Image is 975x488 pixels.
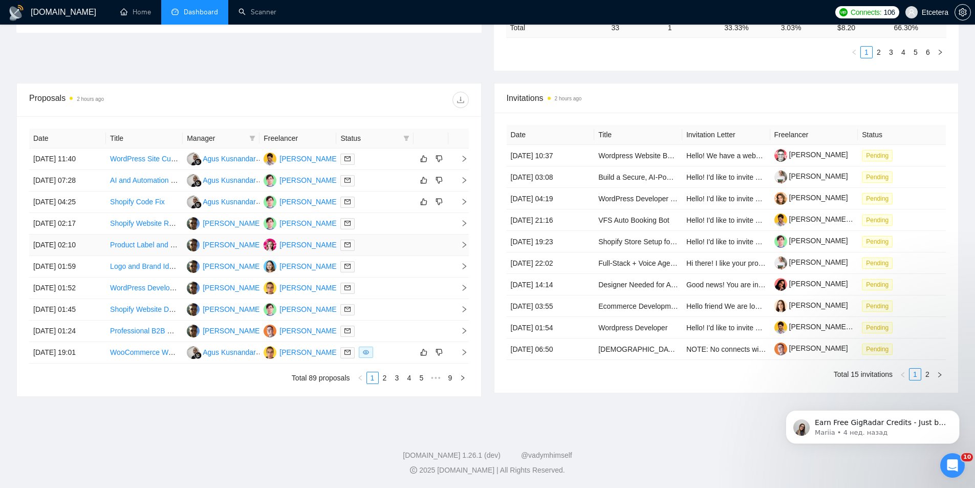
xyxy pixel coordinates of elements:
[264,348,338,356] a: ET[PERSON_NAME]
[29,92,249,108] div: Proposals
[436,155,443,163] span: dislike
[873,46,885,58] li: 2
[862,302,897,310] a: Pending
[264,154,367,162] a: DB[PERSON_NAME] Bronfain
[344,177,351,183] span: mail
[418,346,430,358] button: like
[344,199,351,205] span: mail
[110,348,283,356] a: WooCommerce Webshop Development on WordPress
[45,30,177,282] span: Earn Free GigRadar Credits - Just by Sharing Your Story! 💬 Want more credits for sending proposal...
[598,302,681,310] a: Ecommerce Development
[259,129,336,148] th: Freelancer
[420,155,427,163] span: like
[187,326,262,334] a: AP[PERSON_NAME]
[883,7,895,18] span: 106
[279,175,338,186] div: [PERSON_NAME]
[203,239,262,250] div: [PERSON_NAME]
[344,263,351,269] span: mail
[774,321,787,334] img: c13tYrjklLgqS2pDaiholVXib-GgrB5rzajeFVbCThXzSo-wfyjihEZsXX34R16gOX
[507,209,595,231] td: [DATE] 21:16
[862,301,893,312] span: Pending
[187,174,200,187] img: AK
[29,235,106,256] td: [DATE] 02:10
[433,153,445,165] button: dislike
[770,125,858,145] th: Freelancer
[29,148,106,170] td: [DATE] 11:40
[106,192,183,213] td: Shopify Code Fix
[873,47,884,58] a: 2
[506,17,608,37] td: Total
[264,240,338,248] a: AS[PERSON_NAME]
[862,216,897,224] a: Pending
[507,166,595,188] td: [DATE] 03:08
[898,47,909,58] a: 4
[834,368,893,380] li: Total 15 invitations
[187,260,200,273] img: AP
[937,49,943,55] span: right
[452,241,468,248] span: right
[29,213,106,235] td: [DATE] 02:17
[598,345,943,353] a: [DEMOGRAPHIC_DATA] Speakers of Tamil – Talent Bench for Future Managed Services Recording Projects
[247,131,257,146] span: filter
[418,153,430,165] button: like
[955,8,971,16] a: setting
[598,259,830,267] a: Full-Stack + Voice Agent AI Developer (Hourly Contract, Immediate Start)
[909,369,921,380] a: 1
[203,175,256,186] div: Agus Kusnandar
[862,193,893,204] span: Pending
[862,280,897,288] a: Pending
[106,235,183,256] td: Product Label and Packaging Designer Needed
[594,125,682,145] th: Title
[860,46,873,58] li: 1
[436,176,443,184] span: dislike
[594,166,682,188] td: Build a Secure, AI-Powered Consumer Platform - Full Stack Engineer (Fixed-Price $25k+)
[187,348,256,356] a: AKAgus Kusnandar
[279,347,338,358] div: [PERSON_NAME]
[961,453,973,461] span: 10
[897,46,909,58] li: 4
[774,300,787,312] img: c1xla-haZDe3rTgCpy3_EKqnZ9bE1jCu9HkBpl3J4QwgQIcLjIh-6uLdGjM-EeUJe5
[264,217,276,230] img: DM
[922,46,934,58] li: 6
[507,252,595,274] td: [DATE] 22:02
[110,262,311,270] a: Logo and Brand Identity Design for Aerial Ride Share Company
[774,301,848,309] a: [PERSON_NAME]
[187,133,245,144] span: Manager
[203,347,256,358] div: Agus Kusnandar
[452,220,468,227] span: right
[664,17,720,37] td: 1
[264,239,276,251] img: AS
[862,345,897,353] a: Pending
[106,299,183,321] td: Shopify Website Developer for Luxury Modest Fashion Brand
[29,342,106,364] td: [DATE] 19:01
[392,372,403,384] a: 3
[264,305,338,313] a: DM[PERSON_NAME]
[279,153,367,164] div: [PERSON_NAME] Bronfain
[858,125,946,145] th: Status
[851,49,857,55] span: left
[29,299,106,321] td: [DATE] 01:45
[770,389,975,460] iframe: Intercom notifications сообщение
[264,326,338,334] a: AL[PERSON_NAME]
[239,8,276,16] a: searchScanner
[106,148,183,170] td: WordPress Site Customization for Music Portfolio Theme site
[922,47,934,58] a: 6
[934,368,946,380] button: right
[774,192,787,205] img: c1b9JySzac4x4dgsEyqnJHkcyMhtwYhRX20trAqcVMGYnIMrxZHAKhfppX9twvsE1T
[507,231,595,252] td: [DATE] 19:23
[862,259,897,267] a: Pending
[187,239,200,251] img: AP
[264,262,338,270] a: VY[PERSON_NAME]
[774,172,848,180] a: [PERSON_NAME]
[110,176,256,184] a: AI and Automation Specialist for Shopify Store
[77,96,104,102] time: 2 hours ago
[203,304,262,315] div: [PERSON_NAME]
[428,372,444,384] span: •••
[344,242,351,248] span: mail
[445,372,456,384] a: 9
[862,194,897,202] a: Pending
[29,192,106,213] td: [DATE] 04:25
[774,280,848,288] a: [PERSON_NAME]
[264,196,276,208] img: DM
[452,92,469,108] button: download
